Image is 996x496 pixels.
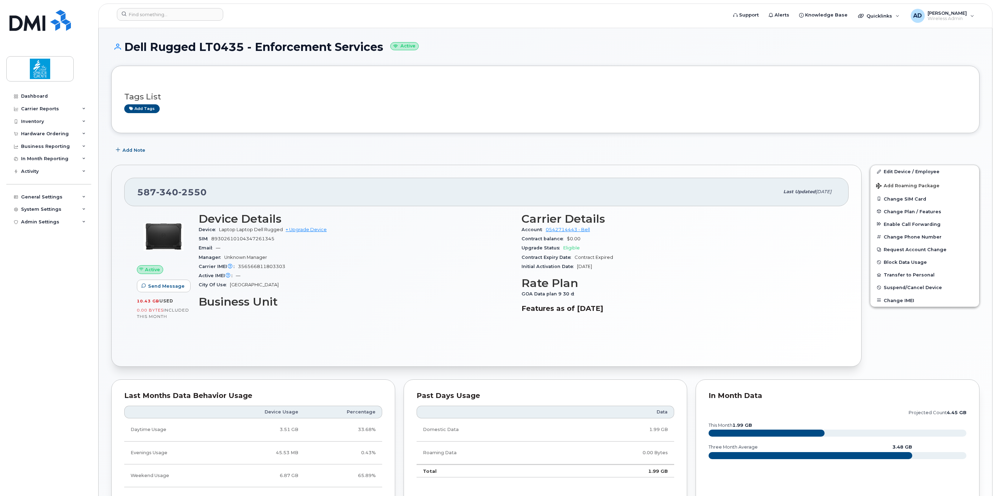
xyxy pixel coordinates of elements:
button: Transfer to Personal [870,268,979,281]
span: 356566811803303 [238,264,285,269]
span: 340 [156,187,178,197]
button: Suspend/Cancel Device [870,281,979,294]
th: Data [561,406,675,418]
span: 89302610104347261345 [211,236,274,241]
span: Send Message [148,283,185,289]
text: three month average [708,444,758,450]
span: Unknown Manager [224,255,267,260]
tspan: 1.99 GB [732,423,752,428]
span: [GEOGRAPHIC_DATA] [230,282,279,287]
td: 33.68% [305,418,382,441]
button: Send Message [137,280,191,292]
td: Domestic Data [417,418,561,441]
span: Carrier IMEI [199,264,238,269]
div: Last Months Data Behavior Usage [124,392,382,399]
span: used [159,298,173,304]
td: 6.87 GB [219,464,305,487]
h3: Carrier Details [522,213,836,225]
span: Contract Expiry Date [522,255,575,260]
td: Total [417,464,561,478]
td: 65.89% [305,464,382,487]
span: — [216,245,220,250]
span: Enable Call Forwarding [884,221,941,227]
span: Account [522,227,546,232]
span: Upgrade Status [522,245,563,250]
span: Add Note [122,147,145,154]
td: 0.00 Bytes [561,442,675,464]
span: 2550 [178,187,207,197]
span: Contract balance [522,236,567,241]
a: 0542714443 - Bell [546,227,590,232]
span: Manager [199,255,224,260]
small: Active [390,42,419,50]
span: [DATE] [577,264,592,269]
span: Email [199,245,216,250]
h3: Tags List [124,92,967,101]
button: Change IMEI [870,294,979,307]
td: 1.99 GB [561,418,675,441]
button: Add Roaming Package [870,178,979,192]
span: $0.00 [567,236,580,241]
td: 0.43% [305,442,382,464]
h3: Business Unit [199,295,513,308]
span: GOA Data plan 9 30 d [522,291,578,296]
span: [DATE] [816,189,831,194]
span: Initial Activation Date [522,264,577,269]
span: Device [199,227,219,232]
tr: Friday from 6:00pm to Monday 8:00am [124,464,382,487]
td: Daytime Usage [124,418,219,441]
button: Request Account Change [870,243,979,256]
td: Weekend Usage [124,464,219,487]
span: 587 [137,187,207,197]
div: In Month Data [709,392,967,399]
button: Change SIM Card [870,192,979,205]
td: 1.99 GB [561,464,675,478]
text: projected count [909,410,967,415]
a: Add tags [124,104,160,113]
span: included this month [137,307,189,319]
span: Change Plan / Features [884,209,941,214]
tr: Weekdays from 6:00pm to 8:00am [124,442,382,464]
th: Device Usage [219,406,305,418]
img: image20231002-3703462-xtbg0s.jpeg [142,216,185,258]
span: Contract Expired [575,255,613,260]
span: 10.43 GB [137,299,159,304]
span: Add Roaming Package [876,183,939,190]
h3: Rate Plan [522,277,836,289]
a: Edit Device / Employee [870,165,979,178]
td: Roaming Data [417,442,561,464]
span: Laptop Laptop Dell Rugged [219,227,283,232]
span: Active IMEI [199,273,236,278]
td: 45.53 MB [219,442,305,464]
span: Eligible [563,245,580,250]
button: Enable Call Forwarding [870,218,979,230]
h1: Dell Rugged LT0435 - Enforcement Services [111,41,980,53]
span: Active [145,266,160,273]
td: 3.51 GB [219,418,305,441]
h3: Features as of [DATE] [522,304,836,313]
span: 0.00 Bytes [137,308,164,313]
th: Percentage [305,406,382,418]
text: 3.48 GB [893,444,912,450]
h3: Device Details [199,213,513,225]
text: this month [708,423,752,428]
span: SIM [199,236,211,241]
button: Block Data Usage [870,256,979,268]
span: — [236,273,240,278]
tspan: 4.45 GB [947,410,967,415]
button: Change Phone Number [870,230,979,243]
span: City Of Use [199,282,230,287]
span: Last updated [783,189,816,194]
td: Evenings Usage [124,442,219,464]
a: + Upgrade Device [286,227,327,232]
button: Change Plan / Features [870,205,979,218]
div: Past Days Usage [417,392,675,399]
button: Add Note [111,144,151,156]
span: Suspend/Cancel Device [884,285,942,290]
